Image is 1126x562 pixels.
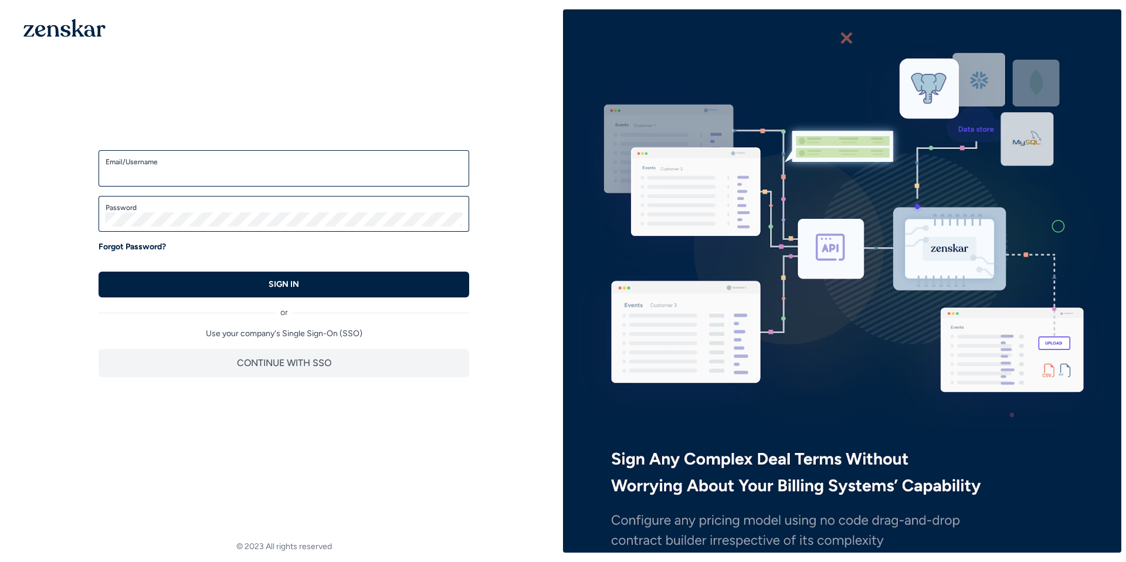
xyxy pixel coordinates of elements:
[269,279,299,290] p: SIGN IN
[99,241,166,253] a: Forgot Password?
[99,328,469,340] p: Use your company's Single Sign-On (SSO)
[99,272,469,297] button: SIGN IN
[99,297,469,319] div: or
[23,19,106,37] img: 1OGAJ2xQqyY4LXKgY66KYq0eOWRCkrZdAb3gUhuVAqdWPZE9SRJmCz+oDMSn4zDLXe31Ii730ItAGKgCKgCCgCikA4Av8PJUP...
[5,541,563,553] footer: © 2023 All rights reserved
[106,203,462,212] label: Password
[106,157,462,167] label: Email/Username
[99,349,469,377] button: CONTINUE WITH SSO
